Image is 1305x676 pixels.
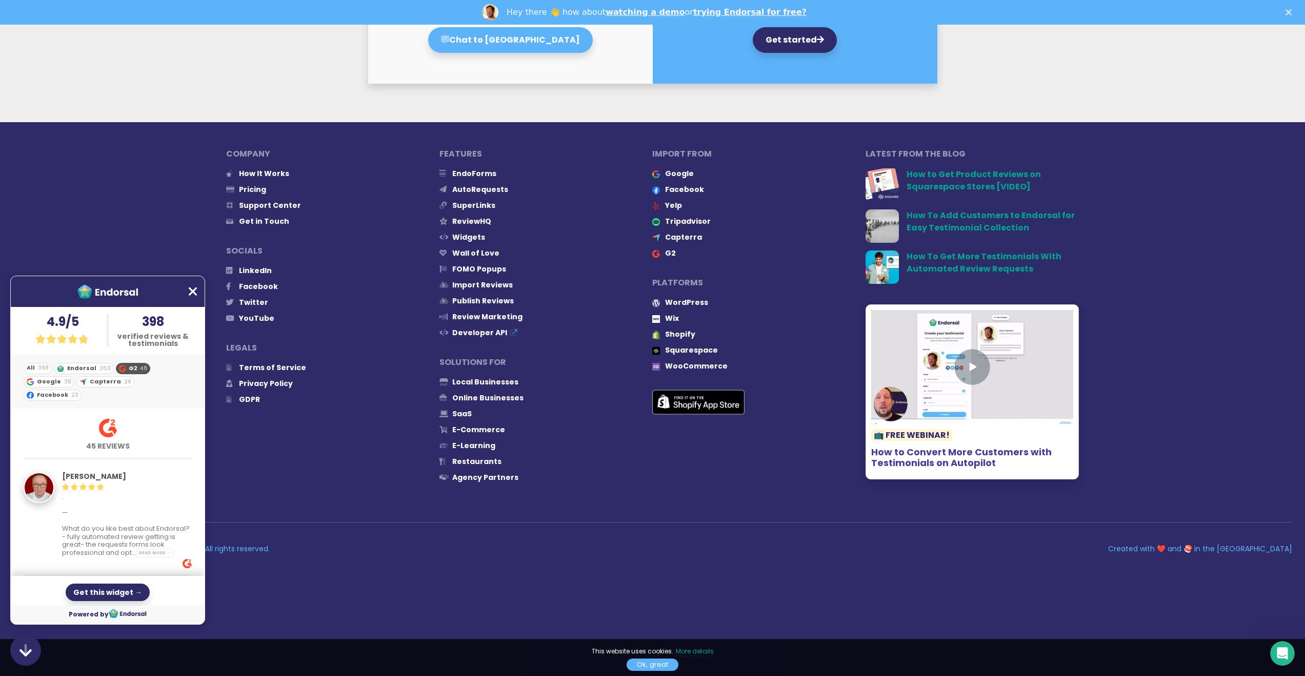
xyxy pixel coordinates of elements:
[109,333,197,347] p: verified reviews & testimonials
[67,364,96,372] strong: Endorsal
[62,492,190,557] span: . — What do you like best about Endorsal?- fully automated review getting is great- the requests ...
[239,313,274,323] span: YouTube
[226,200,301,210] a: Support Center
[452,200,495,210] span: SuperLinks
[871,447,1073,469] h4: How to Convert More Customers with Testimonials on Autopilot
[119,365,126,372] img: g2.com.png
[428,27,593,53] button: Chat to [GEOGRAPHIC_DATA]
[183,559,192,568] img: G2 review
[452,456,501,467] span: Restaurants
[38,363,49,372] span: 398
[452,232,485,242] span: Widgets
[907,168,1041,194] a: How to Get Product Reviews on Squarespace Stores [VIDEO]
[452,327,507,338] span: Developer API
[866,209,899,243] img: How To Add Customers to Endorsal for Easy Testimonial Collection
[652,248,676,258] a: G2
[871,310,1073,424] img: 0b559459cc9f48ef8c3ed62ee295ed79-with-play.gif
[652,234,660,242] img: capterra.com.png
[652,361,728,371] a: WooCommerce
[665,345,718,355] span: Squarespace
[25,473,53,502] img: Egor U.
[652,329,695,339] a: Shopify
[13,544,653,554] p: Copyright © [DATE]-[DATE] Sticky Toffee Studios Ltd. All rights reserved.
[239,265,272,276] span: LinkedIn
[452,264,506,274] span: FOMO Popups
[72,419,144,437] img: G2 Logo
[439,200,495,210] a: SuperLinks
[439,472,518,482] a: Agency Partners
[653,544,1293,554] p: Created with ❤️ and 🍣 in the [GEOGRAPHIC_DATA]
[652,299,660,307] img: wordpress.org.png
[439,424,505,435] a: E-Commerce
[439,184,508,195] a: AutoRequests
[652,297,708,307] a: WordPress
[226,168,289,179] a: How It Works
[652,186,660,194] img: facebook.com.png
[226,378,293,389] a: Privacy Policy
[652,232,702,242] a: Capterra
[652,277,866,289] p: Platforms
[239,362,306,373] span: Terms of Service
[439,393,524,403] a: Online Businesses
[652,184,704,195] a: Facebook
[652,331,660,339] img: shopify.com.png
[439,280,513,290] a: Import Reviews
[18,315,107,330] h4: 4.9/5
[452,409,472,419] span: SaaS
[452,377,518,387] span: Local Businesses
[27,363,35,372] strong: All
[239,200,301,210] span: Support Center
[665,361,728,371] span: WooCommerce
[79,378,87,385] img: capterra.com.png
[907,209,1075,235] a: How To Add Customers to Endorsal for Easy Testimonial Collection
[871,429,952,441] span: 📺 FREE WEBINAR!
[109,609,147,618] img: Endorsal.io
[37,391,68,399] strong: Facebook
[64,377,71,385] span: 38
[652,218,660,226] img: tripadvisor.com.png
[439,327,523,338] a: Developer API
[652,347,660,355] img: squarespace.com.png
[27,378,34,385] img: google.com.png
[439,248,499,258] a: Wall of Love
[439,377,518,387] a: Local Businesses
[239,378,293,389] span: Privacy Policy
[226,148,439,160] p: Company
[652,345,718,355] a: Squarespace
[439,296,514,306] a: Publish Reviews
[665,329,695,339] span: Shopify
[665,216,711,226] span: Tripadvisor
[439,456,501,467] a: Restaurants
[226,265,272,276] a: LinkedIn
[139,364,147,372] span: 45
[226,184,266,195] a: Pricing
[665,232,702,242] span: Capterra
[693,7,807,17] a: trying Endorsal for free?
[652,315,660,323] img: wix.com.png
[652,216,711,226] a: Tripadvisor
[239,216,289,226] span: Get in Touch
[652,200,682,210] a: Yelp
[627,659,678,671] a: Ok, great
[452,216,491,226] span: ReviewHQ
[907,250,1061,276] a: How To Get More Testimonials With Automated Review Requests
[439,440,495,451] a: E-Learning
[452,393,524,403] span: Online Businesses
[439,148,482,161] a: Features
[652,363,660,371] img: woocommerce.com.png
[652,202,660,210] img: yelp.com.png
[226,394,260,404] a: GDPR
[109,315,197,330] h4: 398
[452,248,499,258] span: Wall of Love
[239,297,268,307] span: Twitter
[866,148,1079,160] p: Latest from the Blog
[11,609,205,619] span: Powered by
[452,184,508,195] span: AutoRequests
[665,297,708,307] span: WordPress
[239,168,289,179] span: How It Works
[452,472,518,482] span: Agency Partners
[90,377,121,385] strong: Capterra
[226,245,439,257] p: Socials
[226,297,268,307] a: Twitter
